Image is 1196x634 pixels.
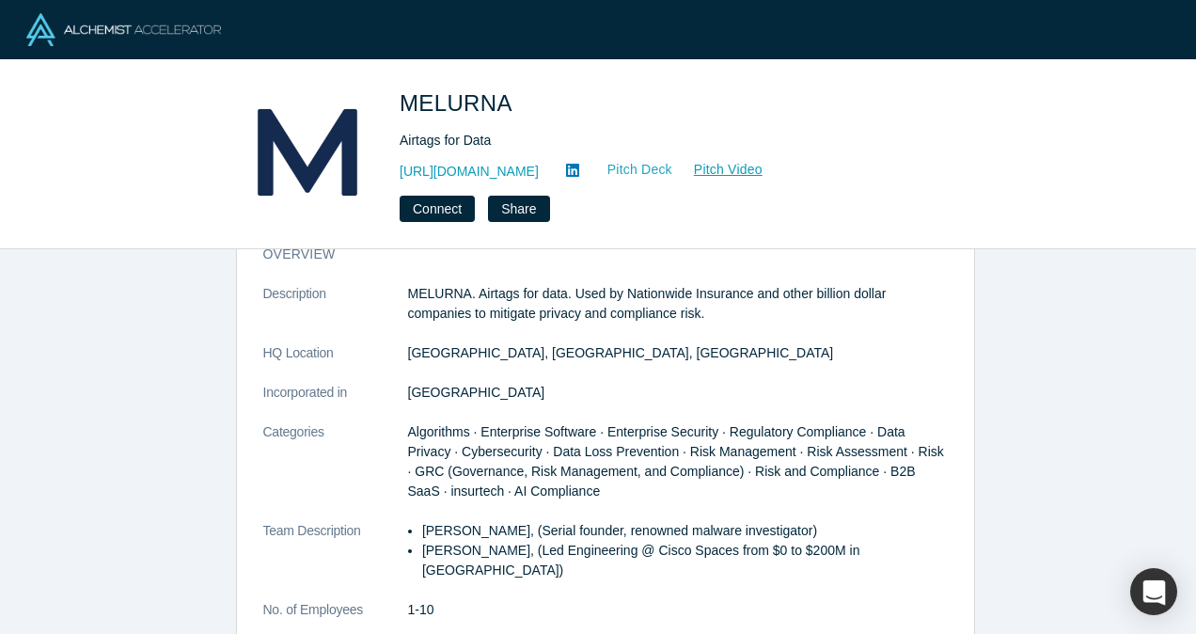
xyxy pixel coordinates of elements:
div: Airtags for Data [400,131,926,151]
span: MELURNA [400,90,518,116]
dt: Team Description [263,521,408,600]
dd: [GEOGRAPHIC_DATA] [408,383,948,403]
li: [PERSON_NAME], (Serial founder, renowned malware investigator) [422,521,948,541]
h3: overview [263,245,921,264]
a: Pitch Deck [587,159,673,181]
dt: Description [263,284,408,343]
dt: HQ Location [263,343,408,383]
p: MELURNA. Airtags for data. Used by Nationwide Insurance and other billion dollar companies to mit... [408,284,948,324]
dt: Incorporated in [263,383,408,422]
span: Algorithms · Enterprise Software · Enterprise Security · Regulatory Compliance · Data Privacy · C... [408,424,944,499]
a: [URL][DOMAIN_NAME] [400,162,539,182]
img: Alchemist Logo [26,13,221,46]
button: Connect [400,196,475,222]
dt: Categories [263,422,408,521]
dd: 1-10 [408,600,948,620]
img: MELURNA's Logo [242,87,373,218]
dd: [GEOGRAPHIC_DATA], [GEOGRAPHIC_DATA], [GEOGRAPHIC_DATA] [408,343,948,363]
li: [PERSON_NAME], (Led Engineering @ Cisco Spaces from $0 to $200M in [GEOGRAPHIC_DATA]) [422,541,948,580]
a: Pitch Video [673,159,763,181]
button: Share [488,196,549,222]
